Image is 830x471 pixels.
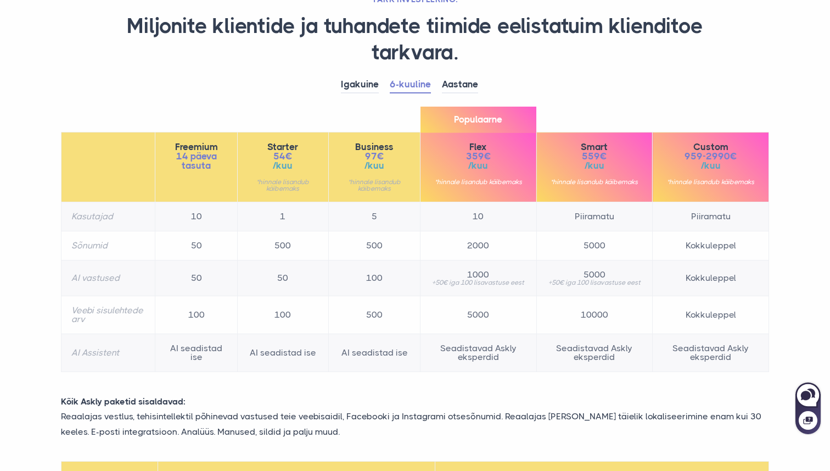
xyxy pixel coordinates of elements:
td: 100 [155,296,237,334]
td: AI seadistad ise [237,334,329,372]
td: 100 [329,261,420,296]
td: Seadistavad Askly eksperdid [653,334,769,372]
a: Igakuine [341,76,379,93]
span: /kuu [663,161,759,170]
td: 5 [329,202,420,231]
strong: Kõik Askly paketid sisaldavad: [61,396,186,407]
td: 100 [237,296,329,334]
th: Kasutajad [61,202,155,231]
td: 500 [237,231,329,261]
span: Smart [547,142,643,152]
td: 50 [155,261,237,296]
iframe: Askly chat [794,380,822,435]
span: /kuu [339,161,410,170]
td: 500 [329,231,420,261]
small: *hinnale lisandub käibemaks [663,179,759,185]
span: 1000 [430,270,526,279]
td: 5000 [536,231,653,261]
span: 559€ [547,152,643,161]
th: Veebi sisulehtede arv [61,296,155,334]
td: 1 [237,202,329,231]
td: Kokkuleppel [653,296,769,334]
span: 97€ [339,152,410,161]
a: Aastane [442,76,478,93]
td: 10 [420,202,536,231]
td: 500 [329,296,420,334]
td: Piiramatu [653,202,769,231]
small: +50€ iga 100 lisavastuse eest [547,279,643,286]
span: 959-2990€ [663,152,759,161]
th: AI vastused [61,261,155,296]
td: Kokkuleppel [653,231,769,261]
span: 54€ [248,152,319,161]
td: Seadistavad Askly eksperdid [420,334,536,372]
h1: Miljonite klientide ja tuhandete tiimide eelistatuim klienditoe tarkvara. [61,13,769,65]
small: *hinnale lisandub käibemaks [547,179,643,185]
td: AI seadistad ise [155,334,237,372]
span: /kuu [248,161,319,170]
span: 5000 [547,270,643,279]
td: 50 [155,231,237,261]
span: Starter [248,142,319,152]
span: Kokkuleppel [663,274,759,282]
a: 6-kuuline [390,76,431,93]
th: Sõnumid [61,231,155,261]
span: Freemium [165,142,227,152]
span: 359€ [430,152,526,161]
span: Custom [663,142,759,152]
td: 50 [237,261,329,296]
small: *hinnale lisandub käibemaks [339,179,410,192]
span: Business [339,142,410,152]
td: 10 [155,202,237,231]
th: AI Assistent [61,334,155,372]
small: +50€ iga 100 lisavastuse eest [430,279,526,286]
span: Populaarne [420,107,536,132]
td: 5000 [420,296,536,334]
span: /kuu [430,161,526,170]
span: 14 päeva tasuta [165,152,227,170]
small: *hinnale lisandub käibemaks [430,179,526,185]
td: Seadistavad Askly eksperdid [536,334,653,372]
td: AI seadistad ise [329,334,420,372]
span: /kuu [547,161,643,170]
p: Reaalajas vestlus, tehisintellektil põhinevad vastused teie veebisaidil, Facebooki ja Instagrami ... [53,409,777,439]
small: *hinnale lisandub käibemaks [248,179,319,192]
span: Flex [430,142,526,152]
td: 10000 [536,296,653,334]
td: 2000 [420,231,536,261]
td: Piiramatu [536,202,653,231]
